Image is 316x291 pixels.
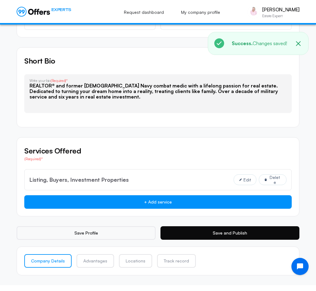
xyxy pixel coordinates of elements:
[30,175,129,184] p: Listing, Buyers, Investment Properties
[262,14,299,18] p: Estate Expert
[24,157,292,162] p: (Required)*
[243,177,251,182] span: Edit
[232,40,253,46] strong: Success.
[269,175,281,185] span: Delete
[51,78,68,83] span: (Required)*
[174,6,227,19] a: My company profile
[160,226,299,240] button: Save and Publish
[262,7,299,13] p: [PERSON_NAME]
[234,174,256,185] button: Edit
[30,79,68,83] p: Write your bio
[253,40,287,46] span: Changes saved!
[259,174,286,185] button: Delete
[24,195,292,209] button: + Add service
[51,7,71,13] span: EXPERTS
[117,6,171,19] a: Request dashboard
[17,7,71,17] a: EXPERTS
[17,226,156,240] button: Save Profile
[157,254,196,268] a: Track record
[77,254,114,268] a: Advantages
[24,145,292,157] h5: Services Offered
[24,254,72,268] a: Company Details
[24,55,292,67] h5: Short Bio
[247,6,260,18] img: Russell Vinson
[119,254,152,268] a: Locations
